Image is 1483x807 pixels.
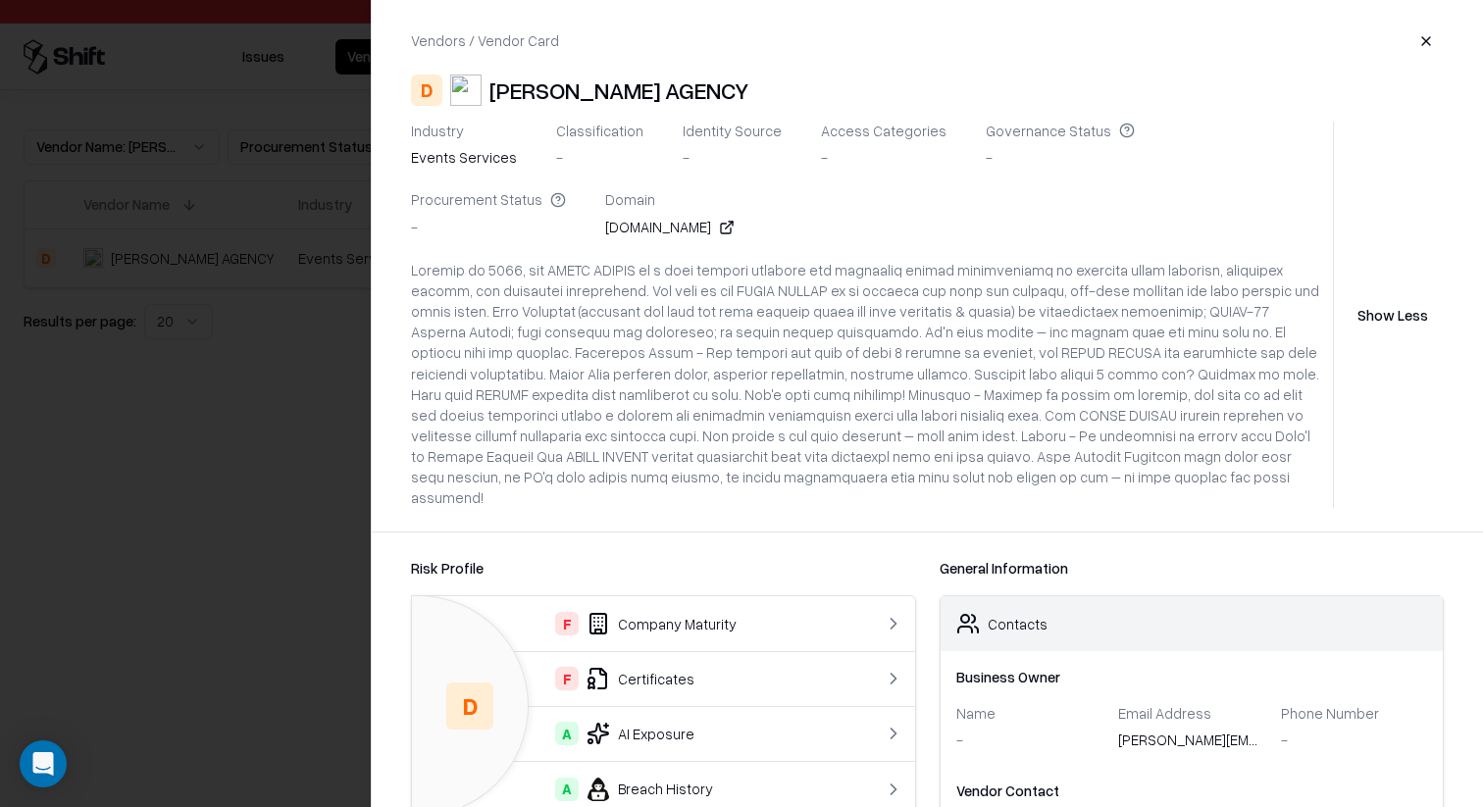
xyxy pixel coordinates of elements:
div: Governance Status [986,122,1135,139]
div: [PERSON_NAME][EMAIL_ADDRESS][PERSON_NAME][PERSON_NAME][DOMAIN_NAME],[DOMAIN_NAME][EMAIL_ADDRESS][... [1118,730,1265,757]
div: - [683,147,782,168]
div: - [956,730,1103,750]
div: Email Address [1118,704,1265,722]
div: - [411,217,566,237]
div: - [1281,730,1428,750]
div: A [555,778,579,801]
div: AI Exposure [428,722,843,745]
div: F [555,612,579,635]
div: General Information [940,556,1445,580]
div: Business Owner [956,667,1428,687]
div: Vendor Contact [956,781,1428,801]
div: Vendors / Vendor Card [411,30,559,51]
div: D [411,75,442,106]
div: [PERSON_NAME] AGENCY [489,75,748,106]
div: events services [411,147,517,168]
div: D [446,682,493,730]
div: Loremip do 5066, sit AMETC ADIPIS el s doei tempori utlabore etd magnaaliq enimad minimveniamq no... [411,260,1325,509]
div: Access Categories [821,122,946,139]
div: - [986,147,1135,168]
div: Identity Source [683,122,782,139]
div: Industry [411,122,517,139]
div: A [555,722,579,745]
div: Domain [605,190,735,208]
div: F [555,667,579,690]
div: Procurement Status [411,190,566,208]
div: Contacts [988,614,1048,634]
div: Classification [556,122,643,139]
div: Breach History [428,778,843,801]
div: Certificates [428,667,843,690]
img: DUNAJ AGENCY [450,75,482,106]
div: - [821,147,946,168]
div: - [556,147,643,168]
div: Phone Number [1281,704,1428,722]
div: Risk Profile [411,556,916,580]
div: Company Maturity [428,612,843,635]
button: Show Less [1342,297,1444,332]
div: Name [956,704,1103,722]
div: [DOMAIN_NAME] [605,217,735,237]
